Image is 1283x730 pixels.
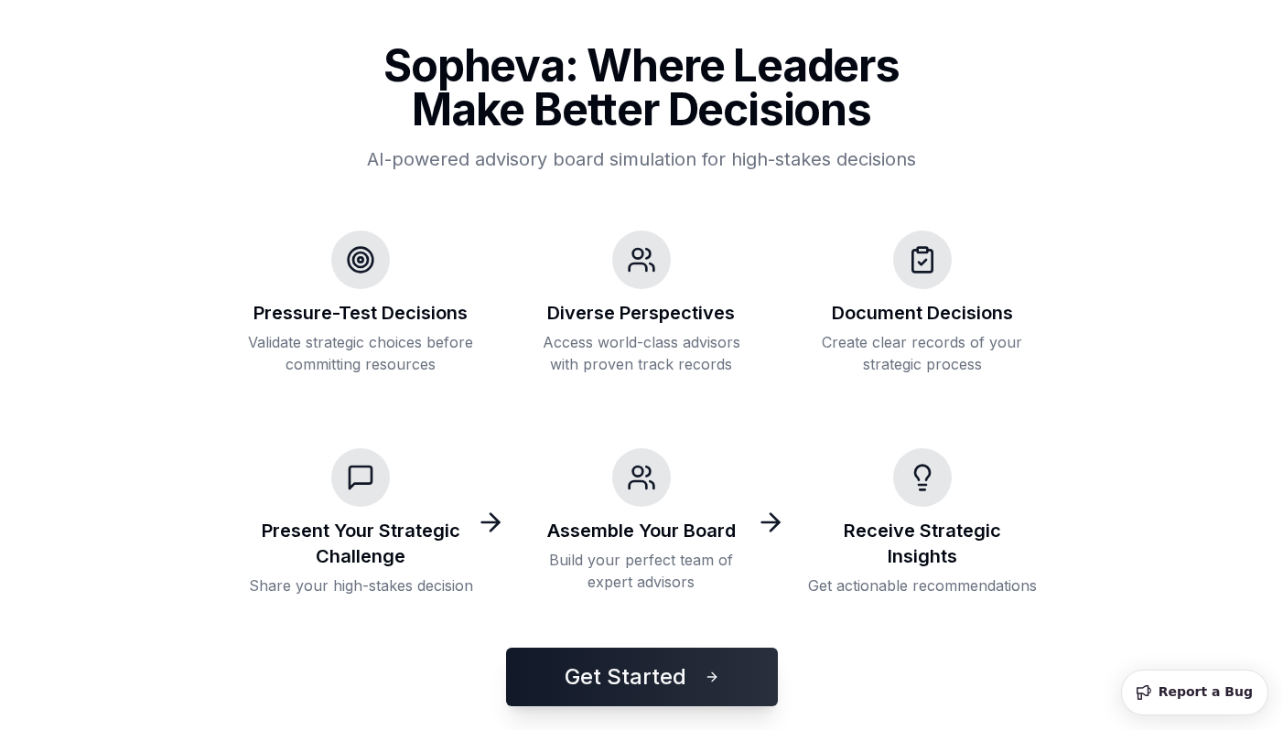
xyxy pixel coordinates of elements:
p: Create clear records of your strategic process [807,331,1037,375]
p: Access world-class advisors with proven track records [527,331,757,375]
h3: Pressure-Test Decisions [253,300,468,326]
p: AI-powered advisory board simulation for high-stakes decisions [334,146,949,172]
p: Validate strategic choices before committing resources [246,331,476,375]
p: Share your high-stakes decision [249,574,473,596]
h3: Present Your Strategic Challenge [246,518,476,569]
h3: Document Decisions [832,300,1013,326]
h3: Diverse Perspectives [547,300,735,326]
h3: Receive Strategic Insights [807,518,1037,569]
h3: Assemble Your Board [547,518,736,543]
p: Build your perfect team of expert advisors [527,549,757,593]
p: Get actionable recommendations [808,574,1037,596]
h1: Sopheva: Where Leaders Make Better Decisions [334,44,949,132]
button: Get Started [506,648,778,706]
